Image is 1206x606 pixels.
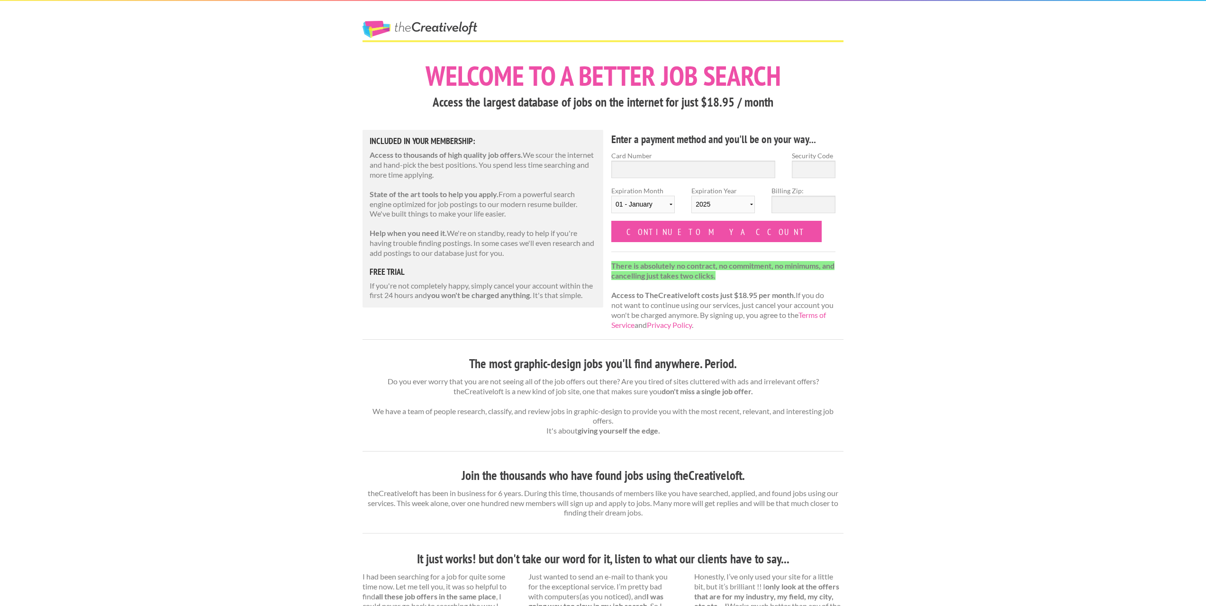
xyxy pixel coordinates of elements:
[611,132,835,147] h4: Enter a payment method and you'll be on your way...
[363,93,843,111] h3: Access the largest database of jobs on the internet for just $18.95 / month
[691,186,755,221] label: Expiration Year
[691,196,755,213] select: Expiration Year
[792,151,835,161] label: Security Code
[611,290,796,299] strong: Access to TheCreativeloft costs just $18.95 per month.
[611,261,835,330] p: If you do not want to continue using our services, just cancel your account you won't be charged ...
[370,190,596,219] p: From a powerful search engine optimized for job postings to our modern resume builder. We've buil...
[647,320,692,329] a: Privacy Policy
[771,186,835,196] label: Billing Zip:
[370,190,499,199] strong: State of the art tools to help you apply.
[611,261,834,280] strong: There is absolutely no contract, no commitment, no minimums, and cancelling just takes two clicks.
[370,281,596,301] p: If you're not completely happy, simply cancel your account within the first 24 hours and . It's t...
[363,62,843,90] h1: Welcome to a better job search
[363,467,843,485] h3: Join the thousands who have found jobs using theCreativeloft.
[370,228,447,237] strong: Help when you need it.
[363,377,843,436] p: Do you ever worry that you are not seeing all of the job offers out there? Are you tired of sites...
[363,550,843,568] h3: It just works! but don't take our word for it, listen to what our clients have to say...
[363,488,843,518] p: theCreativeloft has been in business for 6 years. During this time, thousands of members like you...
[370,150,596,180] p: We scour the internet and hand-pick the best positions. You spend less time searching and more ti...
[611,310,826,329] a: Terms of Service
[611,196,675,213] select: Expiration Month
[370,268,596,276] h5: free trial
[611,151,775,161] label: Card Number
[363,21,477,38] a: The Creative Loft
[370,228,596,258] p: We're on standby, ready to help if you're having trouble finding postings. In some cases we'll ev...
[611,221,822,242] input: Continue to my account
[578,426,660,435] strong: giving yourself the edge.
[363,355,843,373] h3: The most graphic-design jobs you'll find anywhere. Period.
[375,592,496,601] strong: all these job offers in the same place
[611,186,675,221] label: Expiration Month
[662,387,753,396] strong: don't miss a single job offer.
[427,290,530,299] strong: you won't be charged anything
[370,137,596,145] h5: Included in Your Membership:
[370,150,523,159] strong: Access to thousands of high quality job offers.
